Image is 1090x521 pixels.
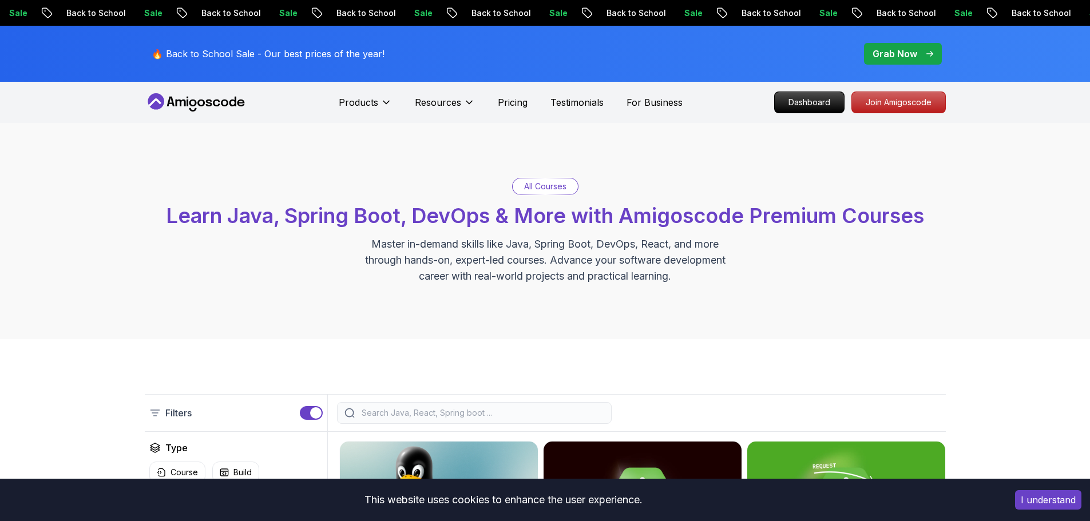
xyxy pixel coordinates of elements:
p: Back to School [959,7,1037,19]
p: Resources [415,96,461,109]
p: Sale [1037,7,1073,19]
p: Sale [362,7,398,19]
p: Grab Now [873,47,917,61]
button: Resources [415,96,475,118]
button: Products [339,96,392,118]
a: For Business [627,96,683,109]
p: Dashboard [775,92,844,113]
p: Back to School [824,7,902,19]
p: Back to School [284,7,362,19]
p: Build [233,467,252,478]
p: Back to School [14,7,92,19]
p: All Courses [524,181,566,192]
div: This website uses cookies to enhance the user experience. [9,487,998,512]
input: Search Java, React, Spring boot ... [359,407,604,419]
p: Master in-demand skills like Java, Spring Boot, DevOps, React, and more through hands-on, expert-... [353,236,738,284]
p: Sale [767,7,803,19]
p: Filters [165,406,192,420]
p: Sale [227,7,263,19]
p: Sale [902,7,938,19]
p: Back to School [554,7,632,19]
a: Testimonials [550,96,604,109]
p: Sale [632,7,668,19]
a: Pricing [498,96,528,109]
a: Dashboard [774,92,845,113]
button: Build [212,462,259,483]
button: Course [149,462,205,483]
h2: Type [165,441,188,455]
p: Course [171,467,198,478]
p: Back to School [149,7,227,19]
p: Sale [92,7,128,19]
p: Products [339,96,378,109]
span: Learn Java, Spring Boot, DevOps & More with Amigoscode Premium Courses [166,203,924,228]
p: 🔥 Back to School Sale - Our best prices of the year! [152,47,385,61]
button: Accept cookies [1015,490,1081,510]
p: Join Amigoscode [852,92,945,113]
a: Join Amigoscode [851,92,946,113]
p: Back to School [419,7,497,19]
p: Back to School [689,7,767,19]
p: Sale [497,7,533,19]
